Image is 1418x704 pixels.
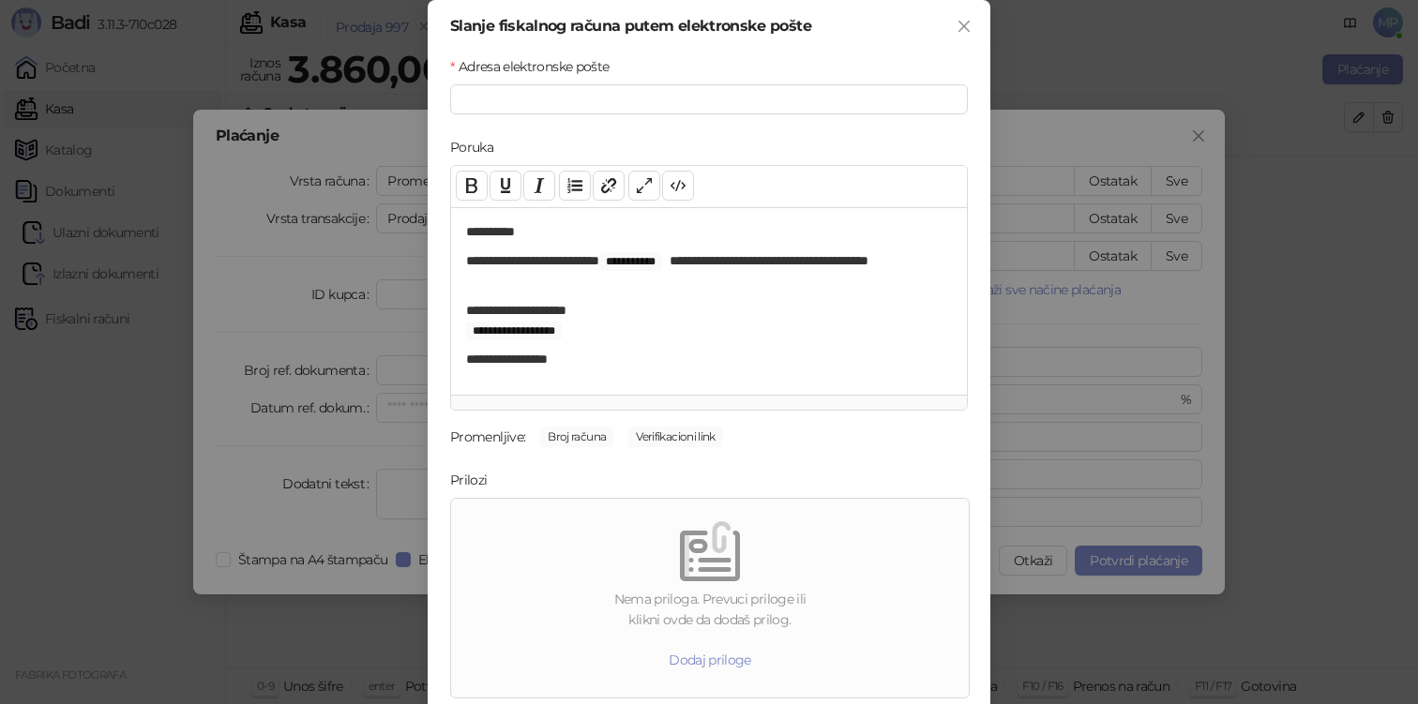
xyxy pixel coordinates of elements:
span: Broj računa [540,427,613,447]
img: empty [680,521,740,581]
span: Zatvori [949,19,979,34]
button: Italic [523,171,555,201]
button: Underline [490,171,521,201]
span: close [957,19,972,34]
label: Adresa elektronske pošte [450,56,621,77]
div: Promenljive: [450,427,525,447]
span: emptyNema priloga. Prevuci priloge iliklikni ovde da dodaš prilog.Dodaj priloge [459,506,961,690]
button: Full screen [628,171,660,201]
button: Bold [456,171,488,201]
button: Close [949,11,979,41]
label: Prilozi [450,470,499,490]
input: Adresa elektronske pošte [450,84,968,114]
label: Poruka [450,137,505,157]
button: Code view [662,171,694,201]
span: Verifikacioni link [628,427,722,447]
button: List [559,171,591,201]
div: Nema priloga. Prevuci priloge ili klikni ovde da dodaš prilog. [459,589,961,630]
button: Link [593,171,625,201]
button: Dodaj priloge [654,645,766,675]
div: Slanje fiskalnog računa putem elektronske pošte [450,19,968,34]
